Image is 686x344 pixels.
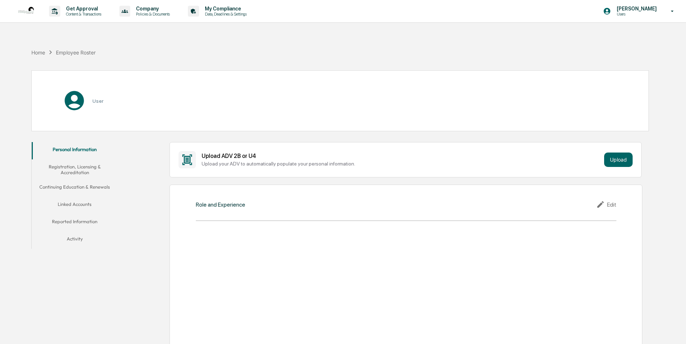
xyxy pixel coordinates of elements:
[60,6,105,12] p: Get Approval
[32,159,118,180] button: Registration, Licensing & Accreditation
[130,6,173,12] p: Company
[32,142,118,249] div: secondary tabs example
[92,98,104,104] h3: User
[611,6,660,12] p: [PERSON_NAME]
[32,142,118,159] button: Personal Information
[32,197,118,214] button: Linked Accounts
[199,12,250,17] p: Data, Deadlines & Settings
[60,12,105,17] p: Content & Transactions
[196,201,245,208] div: Role and Experience
[199,6,250,12] p: My Compliance
[130,12,173,17] p: Policies & Documents
[611,12,660,17] p: Users
[17,3,35,20] img: logo
[56,49,96,56] div: Employee Roster
[32,180,118,197] button: Continuing Education & Renewals
[32,231,118,249] button: Activity
[604,153,633,167] button: Upload
[596,200,616,209] div: Edit
[32,214,118,231] button: Reported Information
[202,161,601,167] div: Upload your ADV to automatically populate your personal information.
[202,153,601,159] div: Upload ADV 2B or U4
[31,49,45,56] div: Home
